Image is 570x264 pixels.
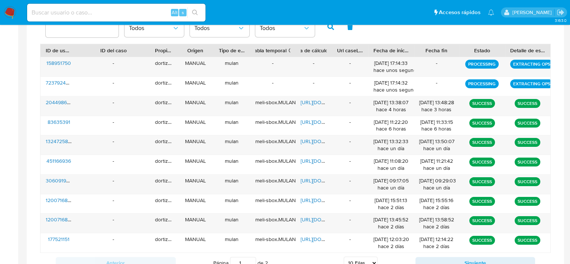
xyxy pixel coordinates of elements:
[182,9,184,16] span: s
[439,9,480,16] span: Accesos rápidos
[27,8,205,17] input: Buscar usuario o caso...
[554,17,566,23] span: 3.163.0
[512,9,554,16] p: diego.ortizcastro@mercadolibre.com.mx
[557,9,564,16] a: Salir
[172,9,178,16] span: Alt
[187,7,203,18] button: search-icon
[488,9,494,16] a: Notificaciones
